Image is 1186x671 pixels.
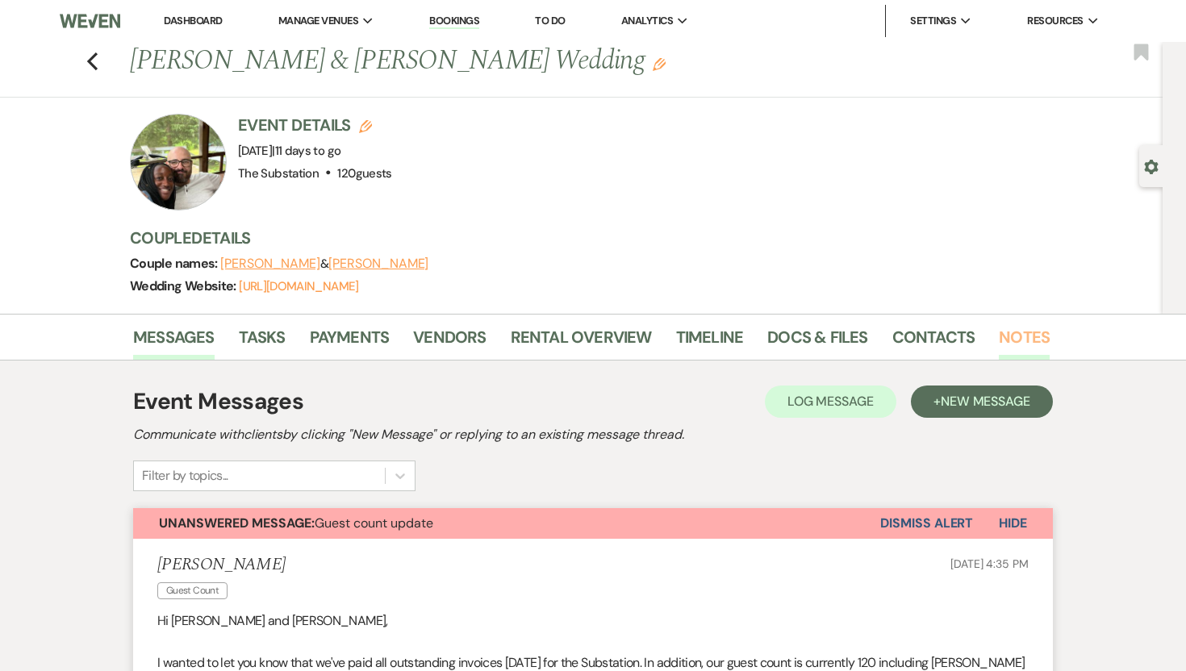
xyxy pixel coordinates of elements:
p: Hi [PERSON_NAME] and [PERSON_NAME], [157,611,1029,631]
span: Couple names: [130,255,220,272]
h1: Event Messages [133,385,303,419]
span: & [220,256,428,272]
a: Notes [999,324,1050,360]
a: Vendors [413,324,486,360]
h5: [PERSON_NAME] [157,555,286,575]
span: Wedding Website: [130,277,239,294]
button: [PERSON_NAME] [220,257,320,270]
h3: Event Details [238,114,392,136]
span: 120 guests [337,165,391,181]
button: Open lead details [1144,158,1159,173]
a: [URL][DOMAIN_NAME] [239,278,358,294]
h2: Communicate with clients by clicking "New Message" or replying to an existing message thread. [133,425,1053,444]
button: Log Message [765,386,896,418]
button: Dismiss Alert [880,508,973,539]
span: Guest count update [159,515,433,531]
button: Hide [973,508,1053,539]
h3: Couple Details [130,227,1034,249]
span: | [272,143,340,159]
span: [DATE] 4:35 PM [950,556,1029,571]
button: [PERSON_NAME] [328,257,428,270]
a: To Do [535,14,565,27]
a: Payments [310,324,390,360]
button: +New Message [911,386,1053,418]
button: Unanswered Message:Guest count update [133,508,880,539]
button: Edit [653,56,666,71]
span: The Substation [238,165,319,181]
span: New Message [941,393,1030,410]
a: Docs & Files [767,324,867,360]
h1: [PERSON_NAME] & [PERSON_NAME] Wedding [130,42,853,81]
strong: Unanswered Message: [159,515,315,531]
span: Analytics [621,13,673,29]
span: Hide [999,515,1027,531]
a: Bookings [429,14,479,29]
span: Log Message [787,393,874,410]
a: Tasks [239,324,286,360]
span: Guest Count [157,582,228,599]
span: 11 days to go [275,143,341,159]
a: Contacts [892,324,975,360]
span: Settings [910,13,956,29]
div: Filter by topics... [142,466,228,486]
a: Dashboard [164,14,222,27]
a: Messages [133,324,215,360]
img: Weven Logo [60,4,120,38]
a: Rental Overview [511,324,652,360]
span: Manage Venues [278,13,358,29]
a: Timeline [676,324,744,360]
span: Resources [1027,13,1083,29]
span: [DATE] [238,143,340,159]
